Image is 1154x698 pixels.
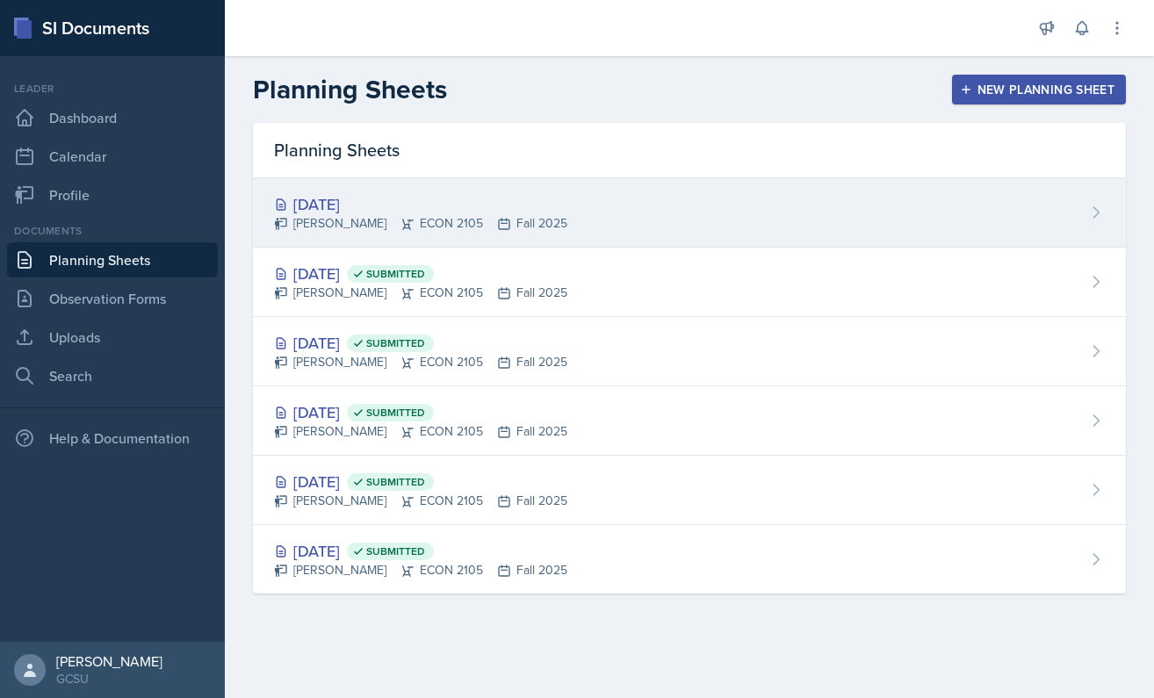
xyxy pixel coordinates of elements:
[7,358,218,393] a: Search
[274,400,567,424] div: [DATE]
[274,353,567,371] div: [PERSON_NAME] ECON 2105 Fall 2025
[274,539,567,563] div: [DATE]
[274,214,567,233] div: [PERSON_NAME] ECON 2105 Fall 2025
[7,81,218,97] div: Leader
[7,320,218,355] a: Uploads
[274,470,567,493] div: [DATE]
[253,74,447,105] h2: Planning Sheets
[7,223,218,239] div: Documents
[274,284,567,302] div: [PERSON_NAME] ECON 2105 Fall 2025
[253,525,1126,594] a: [DATE] Submitted [PERSON_NAME]ECON 2105Fall 2025
[274,561,567,579] div: [PERSON_NAME] ECON 2105 Fall 2025
[253,123,1126,178] div: Planning Sheets
[7,100,218,135] a: Dashboard
[56,670,162,687] div: GCSU
[7,177,218,212] a: Profile
[366,336,425,350] span: Submitted
[274,331,567,355] div: [DATE]
[366,406,425,420] span: Submitted
[7,421,218,456] div: Help & Documentation
[7,139,218,174] a: Calendar
[253,317,1126,386] a: [DATE] Submitted [PERSON_NAME]ECON 2105Fall 2025
[7,242,218,277] a: Planning Sheets
[253,178,1126,248] a: [DATE] [PERSON_NAME]ECON 2105Fall 2025
[253,248,1126,317] a: [DATE] Submitted [PERSON_NAME]ECON 2105Fall 2025
[366,544,425,558] span: Submitted
[274,422,567,441] div: [PERSON_NAME] ECON 2105 Fall 2025
[963,83,1114,97] div: New Planning Sheet
[366,267,425,281] span: Submitted
[366,475,425,489] span: Submitted
[952,75,1126,104] button: New Planning Sheet
[274,492,567,510] div: [PERSON_NAME] ECON 2105 Fall 2025
[7,281,218,316] a: Observation Forms
[253,456,1126,525] a: [DATE] Submitted [PERSON_NAME]ECON 2105Fall 2025
[253,386,1126,456] a: [DATE] Submitted [PERSON_NAME]ECON 2105Fall 2025
[274,262,567,285] div: [DATE]
[274,192,567,216] div: [DATE]
[56,652,162,670] div: [PERSON_NAME]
